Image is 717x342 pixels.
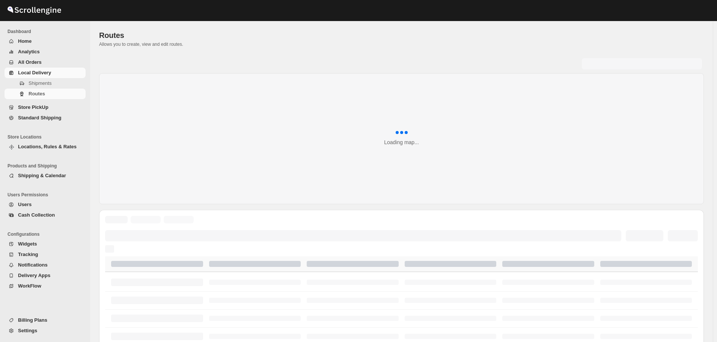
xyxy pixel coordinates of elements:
[18,115,62,121] span: Standard Shipping
[5,325,86,336] button: Settings
[5,249,86,260] button: Tracking
[18,144,77,149] span: Locations, Rules & Rates
[5,270,86,281] button: Delivery Apps
[18,59,42,65] span: All Orders
[5,57,86,68] button: All Orders
[29,80,51,86] span: Shipments
[8,231,86,237] span: Configurations
[5,260,86,270] button: Notifications
[5,199,86,210] button: Users
[5,142,86,152] button: Locations, Rules & Rates
[18,328,37,333] span: Settings
[18,173,66,178] span: Shipping & Calendar
[18,252,38,257] span: Tracking
[18,273,50,278] span: Delivery Apps
[18,317,47,323] span: Billing Plans
[18,283,41,289] span: WorkFlow
[5,315,86,325] button: Billing Plans
[18,262,48,268] span: Notifications
[18,38,32,44] span: Home
[18,49,40,54] span: Analytics
[5,47,86,57] button: Analytics
[99,31,124,39] span: Routes
[5,281,86,291] button: WorkFlow
[99,41,704,47] p: Allows you to create, view and edit routes.
[18,70,51,75] span: Local Delivery
[5,210,86,220] button: Cash Collection
[8,192,86,198] span: Users Permissions
[5,78,86,89] button: Shipments
[5,170,86,181] button: Shipping & Calendar
[8,134,86,140] span: Store Locations
[8,29,86,35] span: Dashboard
[8,163,86,169] span: Products and Shipping
[5,89,86,99] button: Routes
[18,212,55,218] span: Cash Collection
[384,139,419,146] div: Loading map...
[5,36,86,47] button: Home
[5,239,86,249] button: Widgets
[18,202,32,207] span: Users
[18,104,48,110] span: Store PickUp
[29,91,45,96] span: Routes
[18,241,37,247] span: Widgets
